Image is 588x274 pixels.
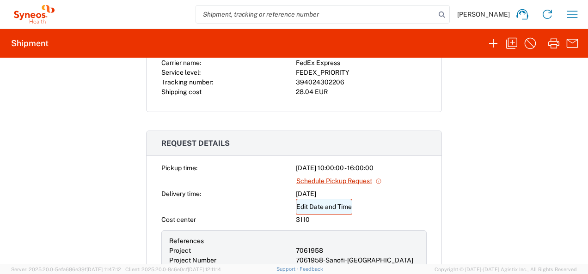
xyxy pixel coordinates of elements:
a: Schedule Pickup Request [296,173,382,189]
div: 28.04 EUR [296,87,427,97]
span: [PERSON_NAME] [457,10,510,18]
span: Request details [161,139,230,148]
span: Cost center [161,216,196,223]
span: Shipping cost [161,88,202,95]
a: Support [276,266,300,272]
div: 7061958 [296,246,419,256]
div: FEDEX_PRIORITY [296,68,427,77]
span: Tracking number: [161,78,213,86]
span: Service level: [161,69,201,76]
span: [DATE] 11:47:12 [86,267,121,272]
span: Client: 2025.20.0-8c6e0cf [125,267,221,272]
div: Project Number [169,256,292,265]
div: 3110 [296,215,427,225]
a: Feedback [300,266,323,272]
div: 394024302206 [296,77,427,87]
div: 7061958-Sanofi-[GEOGRAPHIC_DATA] [296,256,419,265]
span: References [169,237,204,244]
div: [DATE] [296,189,427,199]
input: Shipment, tracking or reference number [196,6,435,23]
a: Edit Date and Time [296,199,352,215]
div: [DATE] 10:00:00 - 16:00:00 [296,163,427,173]
div: FedEx Express [296,58,427,68]
div: Project [169,246,292,256]
h2: Shipment [11,38,49,49]
span: Copyright © [DATE]-[DATE] Agistix Inc., All Rights Reserved [435,265,577,274]
span: Delivery time: [161,190,201,197]
span: [DATE] 12:11:14 [188,267,221,272]
span: Server: 2025.20.0-5efa686e39f [11,267,121,272]
span: Carrier name: [161,59,201,66]
span: Pickup time: [161,164,197,172]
